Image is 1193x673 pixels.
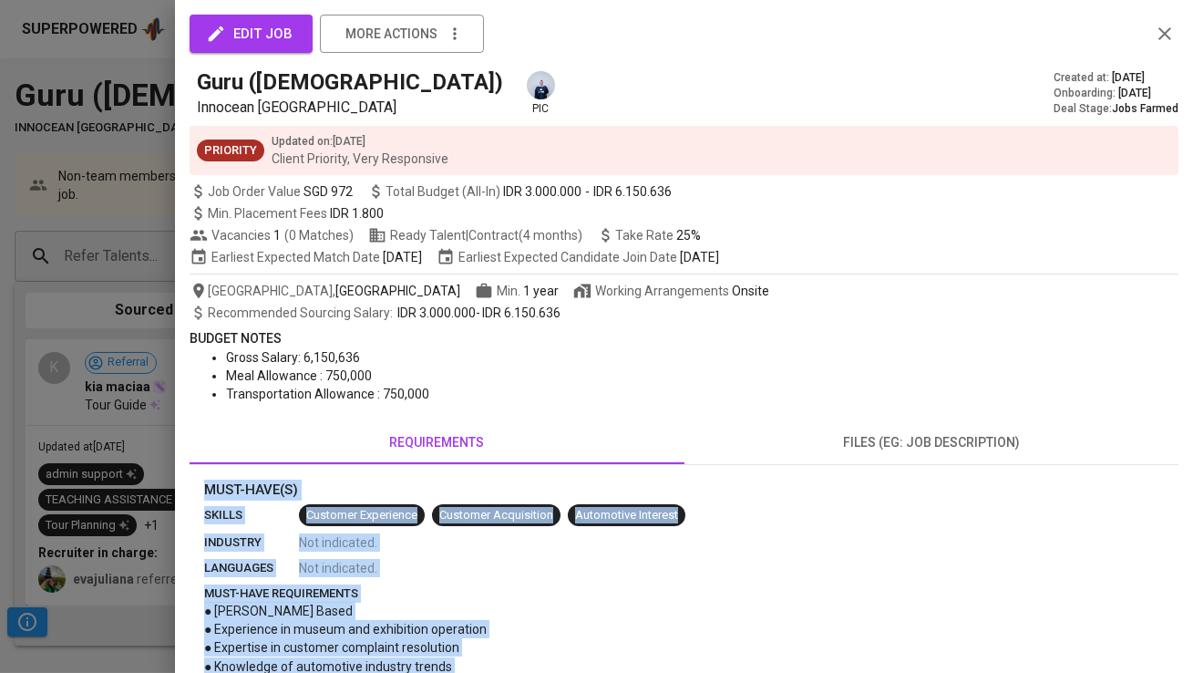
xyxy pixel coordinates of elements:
span: ● Expertise in customer complaint resolution [204,640,459,655]
span: [DATE] [1112,70,1145,86]
p: industry [204,533,299,552]
span: [DATE] [680,248,719,266]
span: Jobs Farmed [1112,102,1178,115]
span: Automotive Interest [568,507,685,524]
span: IDR 3.000.000 [503,182,581,201]
span: [DATE] [383,248,422,266]
span: Ready Talent | Contract (4 months) [368,226,582,244]
span: [GEOGRAPHIC_DATA] , [190,282,460,300]
span: Job Order Value [190,182,353,201]
span: SGD 972 [303,182,353,201]
span: Meal Allowance : 750,000 [226,368,372,383]
span: ● Experience in museum and exhibition operation [204,622,487,637]
span: 1 year [523,284,559,298]
span: files (eg: job description) [695,431,1168,454]
p: skills [204,506,299,524]
button: edit job [190,15,313,53]
span: Total Budget (All-In) [367,182,672,201]
span: - [585,182,590,201]
span: Priority [197,142,264,160]
div: Deal Stage : [1054,101,1178,117]
p: Must-Have(s) [204,480,1164,501]
span: 25% [676,228,701,243]
span: edit job [210,22,293,46]
span: more actions [345,23,437,46]
div: Created at : [1054,70,1178,86]
button: more actions [320,15,484,53]
p: Client Priority, Very Responsive [272,150,448,168]
span: Earliest Expected Match Date [190,248,422,266]
span: Gross Salary: 6,150,636 [226,350,360,365]
div: pic [525,69,557,117]
p: languages [204,559,299,577]
span: Innocean [GEOGRAPHIC_DATA] [197,98,396,116]
span: Not indicated . [299,533,377,552]
span: Earliest Expected Candidate Join Date [437,248,719,266]
span: Working Arrangements [573,282,769,300]
span: IDR 3.000.000 [397,305,476,320]
img: annisa@glints.com [527,71,555,99]
span: Vacancies ( 0 Matches ) [190,226,354,244]
div: Onboarding : [1054,86,1178,101]
span: Recommended Sourcing Salary : [208,305,396,320]
span: [GEOGRAPHIC_DATA] [335,282,460,300]
p: must-have requirements [204,585,1164,603]
span: IDR 6.150.636 [482,305,561,320]
span: ● [PERSON_NAME] Based [204,604,353,618]
span: Customer Acquisition [432,507,561,524]
p: Updated on : [DATE] [272,133,448,150]
span: Not indicated . [299,559,377,577]
span: Customer Experience [299,507,425,524]
span: requirements [201,431,674,454]
h5: Guru ([DEMOGRAPHIC_DATA]) [197,67,503,97]
span: Min. [497,284,559,298]
span: Take Rate [615,228,701,243]
span: 1 [271,226,281,244]
span: [DATE] [1118,86,1151,101]
span: Min. Placement Fees [208,206,384,221]
span: Transportation Allowance : 750,000 [226,387,429,401]
p: Budget Notes [190,329,1178,348]
div: Onsite [732,282,769,300]
span: IDR 1.800 [330,206,384,221]
span: - [208,304,561,322]
span: IDR 6.150.636 [593,182,672,201]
